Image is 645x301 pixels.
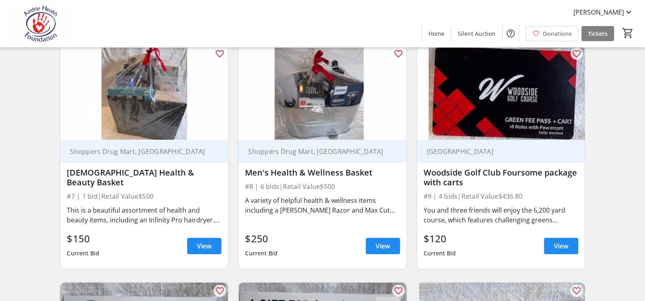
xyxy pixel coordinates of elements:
[543,29,572,38] span: Donations
[526,26,578,41] a: Donations
[215,49,225,59] mat-icon: favorite_outline
[503,25,519,42] button: Help
[572,49,582,59] mat-icon: favorite_outline
[67,147,212,156] div: Shoppers Drug Mart, [GEOGRAPHIC_DATA]
[621,26,635,40] button: Cart
[67,246,99,261] div: Current Bid
[582,26,614,41] a: Tickets
[424,246,456,261] div: Current Bid
[424,231,456,246] div: $120
[417,46,585,140] img: Woodside Golf Club Foursome package with carts
[366,238,400,254] a: View
[5,3,77,44] img: Airdrie Health Foundation's Logo
[245,147,390,156] div: Shoppers Drug Mart, [GEOGRAPHIC_DATA]
[424,147,568,156] div: [GEOGRAPHIC_DATA]
[424,191,578,202] div: #9 | 4 bids | Retail Value $436.80
[245,181,400,192] div: #8 | 6 bids | Retail Value $500
[424,205,578,225] div: You and three friends will enjoy the 6,200 yard course, which features challenging greens protect...
[554,241,568,251] span: View
[567,6,640,19] button: [PERSON_NAME]
[67,168,221,187] div: [DEMOGRAPHIC_DATA] Health & Beauty Basket
[67,205,221,225] div: This is a beautiful assortment of health and beauty items, including an Infinity Pro hairdryer. C...
[544,238,578,254] a: View
[429,29,444,38] span: Home
[394,49,403,59] mat-icon: favorite_outline
[187,238,221,254] a: View
[451,26,502,41] a: Silent Auction
[572,286,582,296] mat-icon: favorite_outline
[424,168,578,187] div: Woodside Golf Club Foursome package with carts
[245,231,278,246] div: $250
[245,168,400,178] div: Men's Health & Wellness Basket
[60,46,228,140] img: Ladies Health & Beauty Basket
[197,241,212,251] span: View
[376,241,390,251] span: View
[67,231,99,246] div: $150
[238,46,406,140] img: Men's Health & Wellness Basket
[422,26,451,41] a: Home
[588,29,608,38] span: Tickets
[394,286,403,296] mat-icon: favorite_outline
[215,286,225,296] mat-icon: favorite_outline
[573,7,624,17] span: [PERSON_NAME]
[67,191,221,202] div: #7 | 1 bid | Retail Value $500
[245,246,278,261] div: Current Bid
[458,29,496,38] span: Silent Auction
[245,196,400,215] div: A variety of helpful health & wellness items including a [PERSON_NAME] Razor and Max Cut [PERSON_...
